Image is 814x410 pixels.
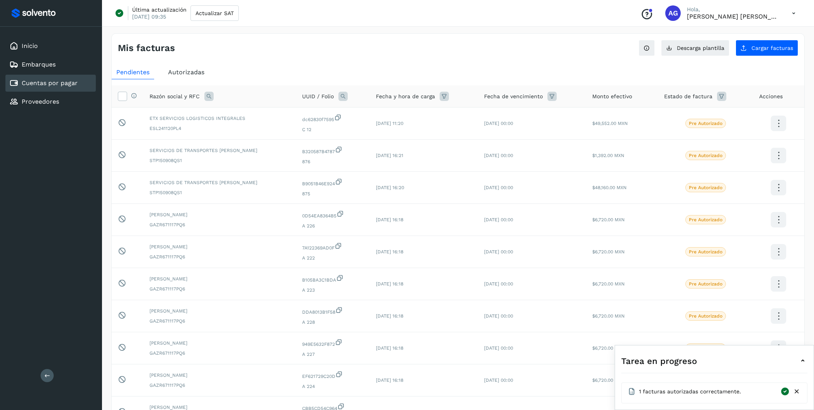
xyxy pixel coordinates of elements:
[5,38,96,55] div: Inicio
[302,351,364,358] span: A 227
[302,190,364,197] span: 875
[376,185,404,190] span: [DATE] 16:20
[302,287,364,294] span: A 223
[484,92,543,101] span: Fecha de vencimiento
[376,92,435,101] span: Fecha y hora de carga
[687,13,780,20] p: Abigail Gonzalez Leon
[484,313,513,319] span: [DATE] 00:00
[150,211,290,218] span: [PERSON_NAME]
[302,338,364,348] span: 949E5632F872
[150,221,290,228] span: GAZR671117PQ6
[677,45,724,51] span: Descarga plantilla
[751,45,793,51] span: Cargar facturas
[5,56,96,73] div: Embarques
[689,249,722,255] p: Pre Autorizado
[592,92,632,101] span: Monto efectivo
[736,40,798,56] button: Cargar facturas
[150,285,290,292] span: GAZR671117PQ6
[150,307,290,314] span: [PERSON_NAME]
[22,42,38,50] a: Inicio
[150,350,290,357] span: GAZR671117PQ6
[302,178,364,187] span: B9051B46E924
[621,352,807,370] div: Tarea en progreso
[22,61,56,68] a: Embarques
[150,243,290,250] span: [PERSON_NAME]
[302,255,364,261] span: A 222
[484,281,513,287] span: [DATE] 00:00
[302,210,364,219] span: 0D54EA8364B5
[302,306,364,316] span: DDA8013B1F58
[484,378,513,383] span: [DATE] 00:00
[759,92,783,101] span: Acciones
[150,275,290,282] span: [PERSON_NAME]
[661,40,729,56] button: Descarga plantilla
[592,281,625,287] span: $6,720.00 MXN
[639,388,741,396] span: 1 facturas autorizadas correctamente.
[376,217,403,222] span: [DATE] 16:18
[592,249,625,255] span: $6,720.00 MXN
[150,179,290,186] span: SERVICIOS DE TRANSPORTES [PERSON_NAME]
[376,345,403,351] span: [DATE] 16:18
[484,217,513,222] span: [DATE] 00:00
[302,319,364,326] span: A 228
[689,185,722,190] p: Pre Autorizado
[302,92,334,101] span: UUID / Folio
[150,340,290,347] span: [PERSON_NAME]
[22,79,78,87] a: Cuentas por pagar
[190,5,239,21] button: Actualizar SAT
[150,372,290,379] span: [PERSON_NAME]
[376,121,403,126] span: [DATE] 11:20
[150,125,290,132] span: ESL241120PL4
[484,185,513,190] span: [DATE] 00:00
[5,93,96,110] div: Proveedores
[168,68,204,76] span: Autorizadas
[376,313,403,319] span: [DATE] 16:18
[302,126,364,133] span: C 12
[592,345,625,351] span: $6,720.00 MXN
[150,189,290,196] span: STP150908QS1
[150,318,290,325] span: GAZR671117PQ6
[592,185,627,190] span: $48,160.00 MXN
[302,383,364,390] span: A 224
[376,249,403,255] span: [DATE] 16:18
[484,153,513,158] span: [DATE] 00:00
[689,153,722,158] p: Pre Autorizado
[376,153,403,158] span: [DATE] 16:21
[302,242,364,251] span: 7A122369AD0F
[5,75,96,92] div: Cuentas por pagar
[592,153,624,158] span: $1,392.00 MXN
[687,6,780,13] p: Hola,
[592,217,625,222] span: $6,720.00 MXN
[592,313,625,319] span: $6,720.00 MXN
[150,92,200,101] span: Razón social y RFC
[150,253,290,260] span: GAZR671117PQ6
[484,249,513,255] span: [DATE] 00:00
[592,121,628,126] span: $49,552.00 MXN
[150,157,290,164] span: STP150908QS1
[376,378,403,383] span: [DATE] 16:18
[689,313,722,319] p: Pre Autorizado
[302,146,364,155] span: B320587B4787
[689,217,722,222] p: Pre Autorizado
[22,98,59,105] a: Proveedores
[302,371,364,380] span: EF621729C20D
[302,274,364,284] span: B105BA3C1BDA
[689,281,722,287] p: Pre Autorizado
[302,222,364,229] span: A 226
[132,6,187,13] p: Última actualización
[195,10,234,16] span: Actualizar SAT
[132,13,166,20] p: [DATE] 09:35
[116,68,150,76] span: Pendientes
[150,115,290,122] span: ETX SERVICIOS LOGISTICOS INTEGRALES
[484,345,513,351] span: [DATE] 00:00
[376,281,403,287] span: [DATE] 16:18
[118,43,175,54] h4: Mis facturas
[664,92,712,101] span: Estado de factura
[592,378,625,383] span: $6,720.00 MXN
[302,158,364,165] span: 876
[150,147,290,154] span: SERVICIOS DE TRANSPORTES [PERSON_NAME]
[484,121,513,126] span: [DATE] 00:00
[689,121,722,126] p: Pre Autorizado
[621,355,697,367] span: Tarea en progreso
